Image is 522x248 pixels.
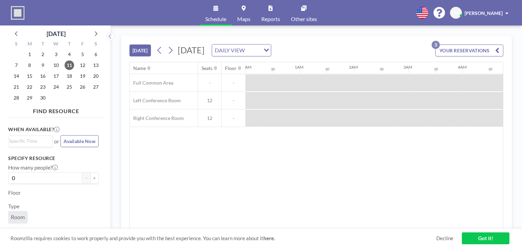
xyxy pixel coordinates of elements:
[11,6,24,20] img: organization-logo
[380,67,384,71] div: 30
[349,65,358,70] div: 2AM
[452,10,460,16] span: EW
[89,40,102,49] div: S
[25,71,34,81] span: Monday, September 15, 2025
[78,71,87,81] span: Friday, September 19, 2025
[82,172,90,184] button: -
[8,203,19,210] label: Type
[65,82,74,92] span: Thursday, September 25, 2025
[465,10,503,16] span: [PERSON_NAME]
[222,80,245,86] span: -
[432,41,440,49] p: 3
[25,82,34,92] span: Monday, September 22, 2025
[25,93,34,103] span: Monday, September 29, 2025
[90,172,99,184] button: +
[12,82,21,92] span: Sunday, September 21, 2025
[12,71,21,81] span: Sunday, September 14, 2025
[25,60,34,70] span: Monday, September 8, 2025
[91,50,101,59] span: Saturday, September 6, 2025
[65,50,74,59] span: Thursday, September 4, 2025
[130,98,181,104] span: Left Conference Room
[129,45,151,56] button: [DATE]
[205,16,226,22] span: Schedule
[222,115,245,121] span: -
[23,40,36,49] div: M
[213,46,246,55] span: DAILY VIEW
[271,67,275,71] div: 30
[9,137,49,145] input: Search for option
[263,235,275,241] a: here.
[435,45,503,56] button: YOUR RESERVATIONS3
[36,40,50,49] div: T
[64,138,95,144] span: Available Now
[133,65,146,71] div: Name
[12,60,21,70] span: Sunday, September 7, 2025
[12,93,21,103] span: Sunday, September 28, 2025
[38,93,48,103] span: Tuesday, September 30, 2025
[261,16,280,22] span: Reports
[47,29,66,38] div: [DATE]
[78,60,87,70] span: Friday, September 12, 2025
[8,105,104,114] h4: FIND RESOURCE
[51,82,61,92] span: Wednesday, September 24, 2025
[50,40,63,49] div: W
[247,46,260,55] input: Search for option
[222,98,245,104] span: -
[51,71,61,81] span: Wednesday, September 17, 2025
[65,60,74,70] span: Thursday, September 11, 2025
[10,40,23,49] div: S
[291,16,317,22] span: Other sites
[51,50,61,59] span: Wednesday, September 3, 2025
[8,136,52,146] div: Search for option
[11,214,25,220] span: Room
[434,67,438,71] div: 30
[325,67,329,71] div: 30
[76,40,89,49] div: F
[54,138,59,145] span: or
[198,115,221,121] span: 12
[130,115,184,121] span: Right Conference Room
[25,50,34,59] span: Monday, September 1, 2025
[91,71,101,81] span: Saturday, September 20, 2025
[436,235,453,242] a: Decline
[295,65,303,70] div: 1AM
[91,60,101,70] span: Saturday, September 13, 2025
[8,164,58,171] label: How many people?
[65,71,74,81] span: Thursday, September 18, 2025
[8,155,99,161] h3: Specify resource
[212,45,271,56] div: Search for option
[202,65,212,71] div: Seats
[38,71,48,81] span: Tuesday, September 16, 2025
[225,65,237,71] div: Floor
[38,82,48,92] span: Tuesday, September 23, 2025
[237,16,250,22] span: Maps
[403,65,412,70] div: 3AM
[11,235,436,242] span: Roomzilla requires cookies to work properly and provide you with the best experience. You can lea...
[91,82,101,92] span: Saturday, September 27, 2025
[198,80,221,86] span: -
[240,65,251,70] div: 12AM
[78,82,87,92] span: Friday, September 26, 2025
[78,50,87,59] span: Friday, September 5, 2025
[462,232,509,244] a: Got it!
[178,45,205,55] span: [DATE]
[38,60,48,70] span: Tuesday, September 9, 2025
[488,67,492,71] div: 30
[63,40,76,49] div: T
[51,60,61,70] span: Wednesday, September 10, 2025
[458,65,467,70] div: 4AM
[8,189,21,196] label: Floor
[60,135,99,147] button: Available Now
[130,80,173,86] span: Full Common Area
[198,98,221,104] span: 12
[38,50,48,59] span: Tuesday, September 2, 2025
